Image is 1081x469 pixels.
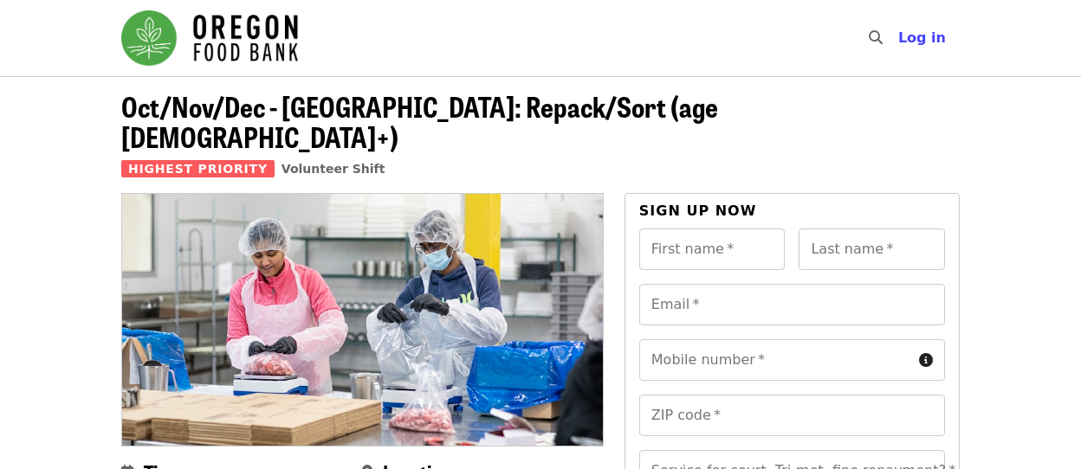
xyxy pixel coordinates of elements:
span: Log in [898,29,946,46]
input: Mobile number [639,339,912,381]
input: Email [639,284,945,325]
span: Highest Priority [121,160,275,177]
i: search icon [869,29,883,46]
img: Oregon Food Bank - Home [121,10,298,66]
img: Oct/Nov/Dec - Beaverton: Repack/Sort (age 10+) organized by Oregon Food Bank [122,194,603,445]
input: First name [639,228,786,270]
input: Last name [799,228,945,270]
input: ZIP code [639,395,945,436]
button: Log in [884,21,960,55]
input: Search [893,17,907,59]
i: circle-info icon [919,352,933,369]
span: Sign up now [639,202,757,219]
a: Volunteer Shift [282,162,385,176]
span: Oct/Nov/Dec - [GEOGRAPHIC_DATA]: Repack/Sort (age [DEMOGRAPHIC_DATA]+) [121,86,718,157]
